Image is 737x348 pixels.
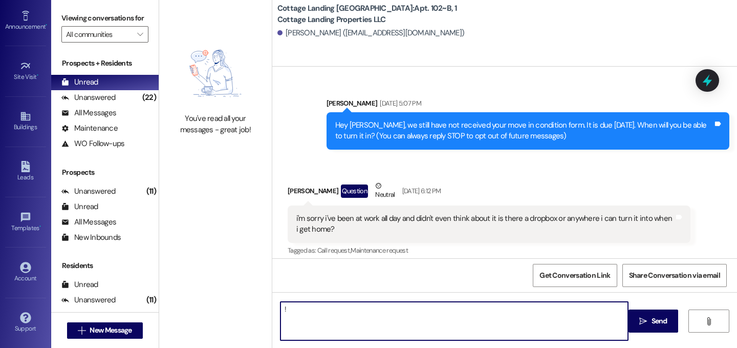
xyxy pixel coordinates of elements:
div: i'm sorry i've been at work all day and didn't even think about it is there a dropbox or anywhere... [296,213,674,235]
textarea: ! [280,302,628,340]
div: Unanswered [61,92,116,103]
a: Leads [5,158,46,186]
span: New Message [90,325,132,336]
span: Send [652,316,667,326]
div: Maintenance [61,123,118,134]
div: (11) [144,183,159,199]
div: [PERSON_NAME] [288,180,690,206]
div: Tagged as: [288,243,690,258]
span: Maintenance request [351,246,408,255]
div: Residents [51,260,159,271]
div: [DATE] 6:12 PM [400,186,441,196]
div: Unread [61,279,98,290]
div: WO Follow-ups [61,138,124,149]
label: Viewing conversations for [61,10,148,26]
a: Buildings [5,108,46,135]
span: • [39,223,41,230]
div: (11) [144,292,159,308]
a: Account [5,259,46,286]
button: Send [628,310,678,333]
i:  [705,317,712,325]
span: • [46,22,47,29]
span: Get Conversation Link [539,270,610,281]
div: All Messages [61,217,116,228]
div: Prospects [51,167,159,178]
div: [DATE] 5:07 PM [377,98,421,109]
div: [PERSON_NAME] ([EMAIL_ADDRESS][DOMAIN_NAME]) [277,28,464,38]
div: Unread [61,77,98,88]
a: Site Visit • [5,57,46,85]
div: All Messages [61,108,116,118]
div: Hey [PERSON_NAME], we still have not received your move in condition form. It is due [DATE]. When... [335,120,713,142]
i:  [137,30,143,38]
i:  [639,317,647,325]
a: Templates • [5,209,46,236]
div: New Inbounds [61,232,121,243]
div: Question [341,185,368,197]
button: Share Conversation via email [622,264,727,287]
button: Get Conversation Link [533,264,617,287]
i:  [78,326,85,335]
img: empty-state [170,38,261,108]
button: New Message [67,322,143,339]
div: Neutral [373,180,397,202]
div: Unanswered [61,186,116,197]
div: (22) [140,90,159,106]
div: Unread [61,201,98,212]
span: • [37,72,38,79]
div: Prospects + Residents [51,58,159,69]
a: Support [5,309,46,337]
b: Cottage Landing [GEOGRAPHIC_DATA]: Apt. 102~B, 1 Cottage Landing Properties LLC [277,3,482,25]
input: All communities [66,26,132,43]
span: Share Conversation via email [629,270,720,281]
div: All Messages [61,310,116,321]
div: Unanswered [61,295,116,305]
div: [PERSON_NAME] [327,98,729,112]
div: You've read all your messages - great job! [170,113,261,135]
span: Call request , [317,246,351,255]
